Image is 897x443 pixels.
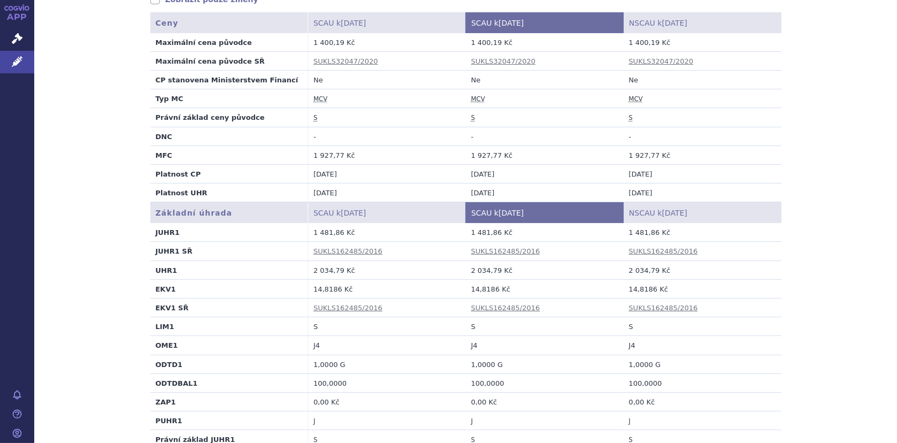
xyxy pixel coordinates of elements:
[308,202,466,223] th: SCAU k
[156,398,176,406] strong: ZAP1
[313,417,315,425] abbr: LP u nichž MFC <= UHR1. Upozornění: Doprodeje dle cenového předpisu Ministerstva zdravotnictví ČR...
[466,165,624,184] td: [DATE]
[624,165,781,184] td: [DATE]
[624,355,781,373] td: 1,0000 G
[629,114,633,122] abbr: stanovena nebo změněna ve správním řízení podle zákona č. 48/1997 Sb. ve znění účinném od 1.1.2008
[156,361,183,369] strong: ODTD1
[308,33,466,52] td: 1 400,19 Kč
[156,170,201,178] strong: Platnost CP
[629,57,694,65] a: SUKLS32047/2020
[156,57,265,65] strong: Maximální cena původce SŘ
[156,323,174,331] strong: LIM1
[313,304,382,312] a: SUKLS162485/2016
[156,76,298,84] strong: CP stanovena Ministerstvem Financí
[624,261,781,279] td: 2 034,79 Kč
[308,223,466,242] td: 1 481,86 Kč
[150,202,308,223] th: Základní úhrada
[629,95,643,103] abbr: maximální cena výrobce
[466,373,624,392] td: 100,0000
[624,317,781,336] td: S
[466,261,624,279] td: 2 034,79 Kč
[308,317,466,336] td: S
[466,184,624,202] td: [DATE]
[471,247,540,255] a: SUKLS162485/2016
[466,33,624,52] td: 1 400,19 Kč
[471,304,540,312] a: SUKLS162485/2016
[466,127,624,146] td: -
[156,417,182,425] strong: PUHR1
[466,202,624,223] th: SCAU k
[624,373,781,392] td: 100,0000
[624,336,781,355] td: J4
[308,127,466,146] td: -
[341,19,366,27] span: [DATE]
[662,209,687,217] span: [DATE]
[308,336,466,355] td: J4
[308,279,466,298] td: 14,8186 Kč
[624,33,781,52] td: 1 400,19 Kč
[624,146,781,164] td: 1 927,77 Kč
[499,19,524,27] span: [DATE]
[156,266,178,274] strong: UHR1
[629,417,631,425] abbr: LP u nichž MFC <= UHR1. Upozornění: Doprodeje dle cenového předpisu Ministerstva zdravotnictví ČR...
[156,285,176,293] strong: EKV1
[156,341,178,349] strong: OME1
[471,417,473,425] abbr: LP u nichž MFC <= UHR1. Upozornění: Doprodeje dle cenového předpisu Ministerstva zdravotnictví ČR...
[308,12,466,33] th: SCAU k
[466,336,624,355] td: J4
[466,355,624,373] td: 1,0000 G
[308,165,466,184] td: [DATE]
[308,373,466,392] td: 100,0000
[629,247,698,255] a: SUKLS162485/2016
[308,393,466,411] td: 0,00 Kč
[313,95,327,103] abbr: maximální cena výrobce
[624,127,781,146] td: -
[313,114,317,122] abbr: stanovena nebo změněna ve správním řízení podle zákona č. 48/1997 Sb. ve znění účinném od 1.1.2008
[466,12,624,33] th: SCAU k
[624,12,781,33] th: NSCAU k
[624,202,781,223] th: NSCAU k
[313,57,378,65] a: SUKLS32047/2020
[156,151,172,159] strong: MFC
[466,146,624,164] td: 1 927,77 Kč
[466,393,624,411] td: 0,00 Kč
[624,223,781,242] td: 1 481,86 Kč
[662,19,687,27] span: [DATE]
[156,228,180,236] strong: JUHR1
[466,223,624,242] td: 1 481,86 Kč
[308,184,466,202] td: [DATE]
[624,393,781,411] td: 0,00 Kč
[150,12,308,33] th: Ceny
[156,247,193,255] strong: JUHR1 SŘ
[156,189,208,197] strong: Platnost UHR
[156,113,265,121] strong: Právní základ ceny původce
[624,71,781,89] td: Ne
[471,95,485,103] abbr: maximální cena výrobce
[341,209,366,217] span: [DATE]
[156,304,189,312] strong: EKV1 SŘ
[466,279,624,298] td: 14,8186 Kč
[156,95,183,103] strong: Typ MC
[308,261,466,279] td: 2 034,79 Kč
[471,114,475,122] abbr: stanovena nebo změněna ve správním řízení podle zákona č. 48/1997 Sb. ve znění účinném od 1.1.2008
[499,209,524,217] span: [DATE]
[156,39,252,47] strong: Maximální cena původce
[624,184,781,202] td: [DATE]
[466,71,624,89] td: Ne
[629,304,698,312] a: SUKLS162485/2016
[624,279,781,298] td: 14,8186 Kč
[156,379,198,387] strong: ODTDBAL1
[313,247,382,255] a: SUKLS162485/2016
[308,71,466,89] td: Ne
[156,133,172,141] strong: DNC
[466,317,624,336] td: S
[308,146,466,164] td: 1 927,77 Kč
[308,355,466,373] td: 1,0000 G
[471,57,536,65] a: SUKLS32047/2020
